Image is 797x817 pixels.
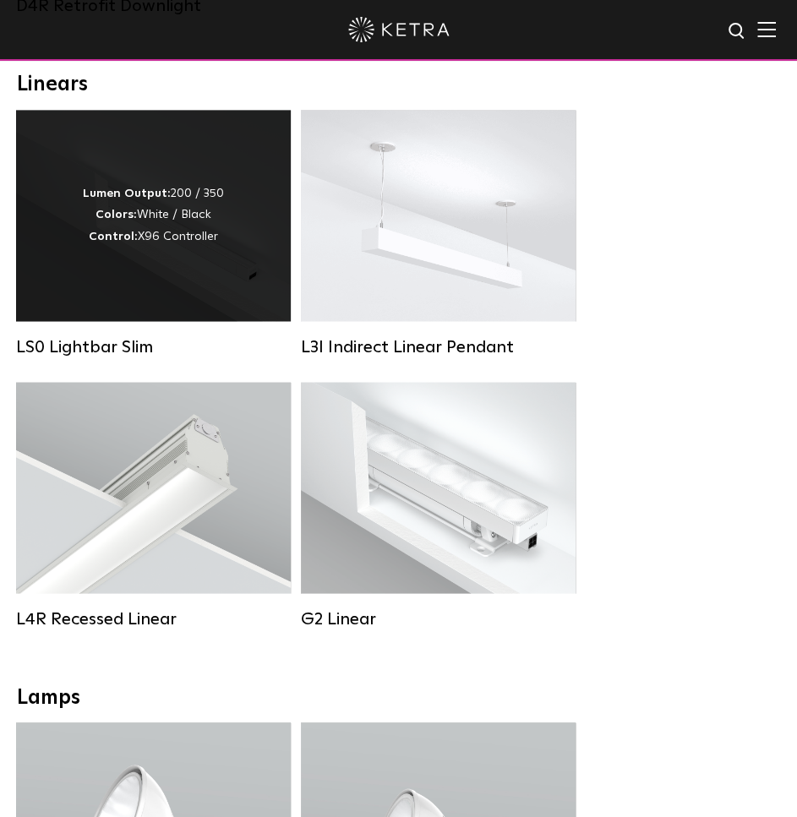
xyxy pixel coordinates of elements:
strong: Lumen Output: [83,188,171,199]
div: 200 / 350 White / Black X96 Controller [83,183,224,248]
strong: Control: [89,231,138,242]
a: LS0 Lightbar Slim Lumen Output:200 / 350Colors:White / BlackControl:X96 Controller [16,110,291,357]
img: Hamburger%20Nav.svg [757,21,776,37]
div: Linears [17,73,780,97]
strong: Colors: [96,209,137,221]
a: L4R Recessed Linear Lumen Output:400 / 600 / 800 / 1000Colors:White / BlackControl:Lutron Clear C... [16,382,291,629]
img: ketra-logo-2019-white [348,17,450,42]
div: L4R Recessed Linear [16,608,291,629]
a: L3I Indirect Linear Pendant Lumen Output:400 / 600 / 800 / 1000Housing Colors:White / BlackContro... [301,110,576,357]
div: LS0 Lightbar Slim [16,336,291,357]
div: L3I Indirect Linear Pendant [301,336,576,357]
img: search icon [727,21,748,42]
div: Lamps [17,685,780,710]
a: G2 Linear Lumen Output:400 / 700 / 1000Colors:WhiteBeam Angles:Flood / [GEOGRAPHIC_DATA] / Narrow... [301,382,576,629]
div: G2 Linear [301,608,576,629]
